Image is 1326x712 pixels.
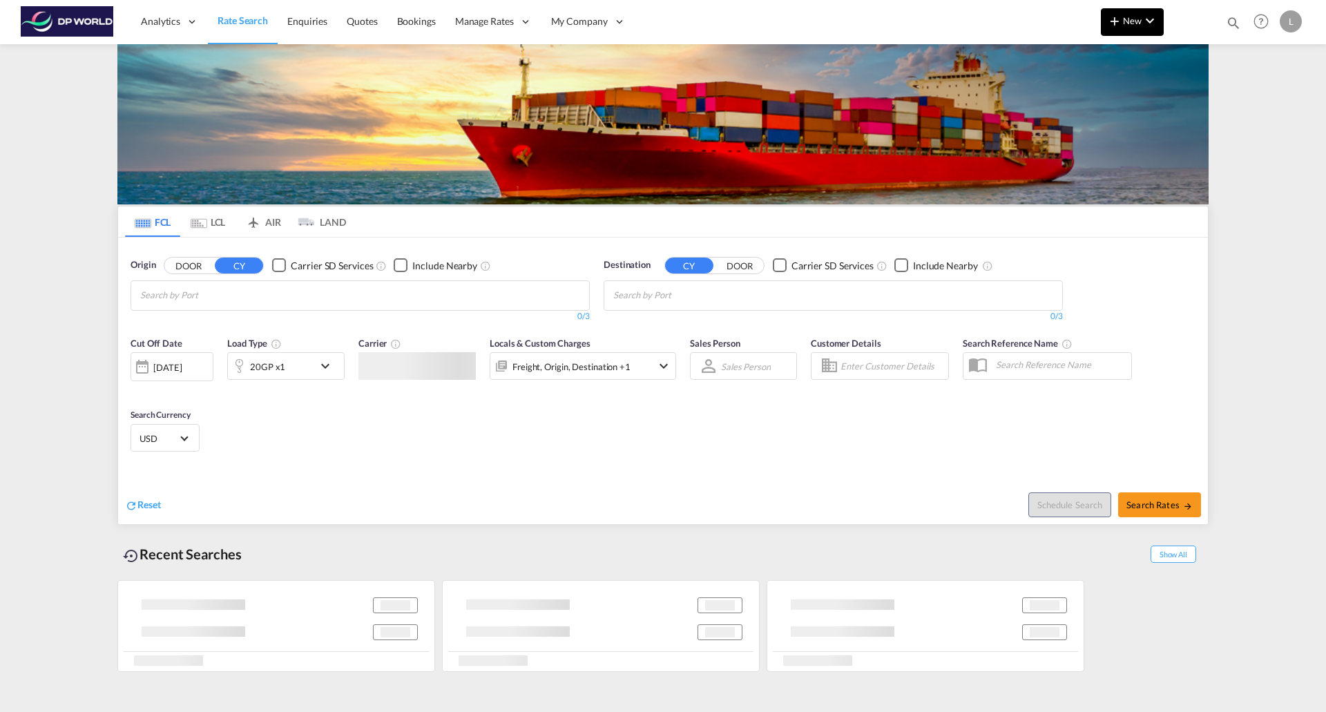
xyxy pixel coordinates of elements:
span: Rate Search [218,15,268,26]
md-tab-item: LAND [291,206,346,237]
md-checkbox: Checkbox No Ink [894,258,978,273]
input: Chips input. [140,285,271,307]
md-checkbox: Checkbox No Ink [394,258,477,273]
md-icon: Unchecked: Ignores neighbouring ports when fetching rates.Checked : Includes neighbouring ports w... [480,260,491,271]
md-tab-item: AIR [236,206,291,237]
span: Help [1249,10,1273,33]
div: Help [1249,10,1280,35]
input: Chips input. [613,285,744,307]
md-select: Sales Person [720,356,772,376]
button: Search Ratesicon-arrow-right [1118,492,1201,517]
span: Search Rates [1126,499,1193,510]
md-icon: icon-chevron-down [655,358,672,374]
span: Customer Details [811,338,881,349]
div: 0/3 [604,311,1063,323]
md-datepicker: Select [131,380,141,398]
md-pagination-wrapper: Use the left and right arrow keys to navigate between tabs [125,206,346,237]
button: DOOR [164,258,213,273]
md-tab-item: LCL [180,206,236,237]
div: [DATE] [131,352,213,381]
img: LCL+%26+FCL+BACKGROUND.png [117,44,1209,204]
div: L [1280,10,1302,32]
span: New [1106,15,1158,26]
md-checkbox: Checkbox No Ink [272,258,373,273]
span: Cut Off Date [131,338,182,349]
span: Search Reference Name [963,338,1073,349]
span: Locals & Custom Charges [490,338,590,349]
div: Recent Searches [117,539,247,570]
md-checkbox: Checkbox No Ink [773,258,874,273]
div: [DATE] [153,361,182,374]
span: Bookings [397,15,436,27]
div: Freight Origin Destination Factory Stuffingicon-chevron-down [490,352,676,380]
div: 0/3 [131,311,590,323]
md-icon: icon-information-outline [271,338,282,349]
md-icon: icon-magnify [1226,15,1241,30]
md-icon: The selected Trucker/Carrierwill be displayed in the rate results If the rates are from another f... [390,338,401,349]
span: Analytics [141,15,180,28]
button: DOOR [715,258,764,273]
md-chips-wrap: Chips container with autocompletion. Enter the text area, type text to search, and then use the u... [138,281,277,307]
div: icon-magnify [1226,15,1241,36]
button: Note: By default Schedule search will only considerorigin ports, destination ports and cut off da... [1028,492,1111,517]
md-icon: icon-chevron-down [1142,12,1158,29]
md-icon: icon-chevron-down [317,358,340,374]
div: Include Nearby [913,259,978,273]
md-icon: icon-plus 400-fg [1106,12,1123,29]
md-icon: Unchecked: Search for CY (Container Yard) services for all selected carriers.Checked : Search for... [376,260,387,271]
div: 20GP x1icon-chevron-down [227,352,345,380]
md-chips-wrap: Chips container with autocompletion. Enter the text area, type text to search, and then use the u... [611,281,750,307]
div: 20GP x1 [250,357,285,376]
input: Search Reference Name [989,354,1131,375]
div: Carrier SD Services [791,259,874,273]
span: Manage Rates [455,15,514,28]
img: c08ca190194411f088ed0f3ba295208c.png [21,6,114,37]
span: My Company [551,15,608,28]
button: CY [665,258,713,273]
div: Include Nearby [412,259,477,273]
span: Enquiries [287,15,327,27]
span: Show All [1151,546,1196,563]
md-tab-item: FCL [125,206,180,237]
button: icon-plus 400-fgNewicon-chevron-down [1101,8,1164,36]
span: Destination [604,258,651,272]
span: Sales Person [690,338,740,349]
md-icon: icon-arrow-right [1183,501,1193,511]
div: Freight Origin Destination Factory Stuffing [512,357,631,376]
span: Search Currency [131,410,191,420]
md-icon: icon-backup-restore [123,548,140,564]
input: Enter Customer Details [840,356,944,376]
div: OriginDOOR CY Checkbox No InkUnchecked: Search for CY (Container Yard) services for all selected ... [118,238,1208,524]
md-select: Select Currency: $ USDUnited States Dollar [138,428,192,448]
span: Carrier [358,338,401,349]
span: Reset [137,499,161,510]
md-icon: Unchecked: Ignores neighbouring ports when fetching rates.Checked : Includes neighbouring ports w... [982,260,993,271]
md-icon: icon-refresh [125,499,137,512]
md-icon: Your search will be saved by the below given name [1061,338,1073,349]
md-icon: Unchecked: Search for CY (Container Yard) services for all selected carriers.Checked : Search for... [876,260,887,271]
span: Load Type [227,338,282,349]
md-icon: icon-airplane [245,214,262,224]
span: Origin [131,258,155,272]
span: Quotes [347,15,377,27]
span: USD [140,432,178,445]
div: Carrier SD Services [291,259,373,273]
div: icon-refreshReset [125,498,161,513]
button: CY [215,258,263,273]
